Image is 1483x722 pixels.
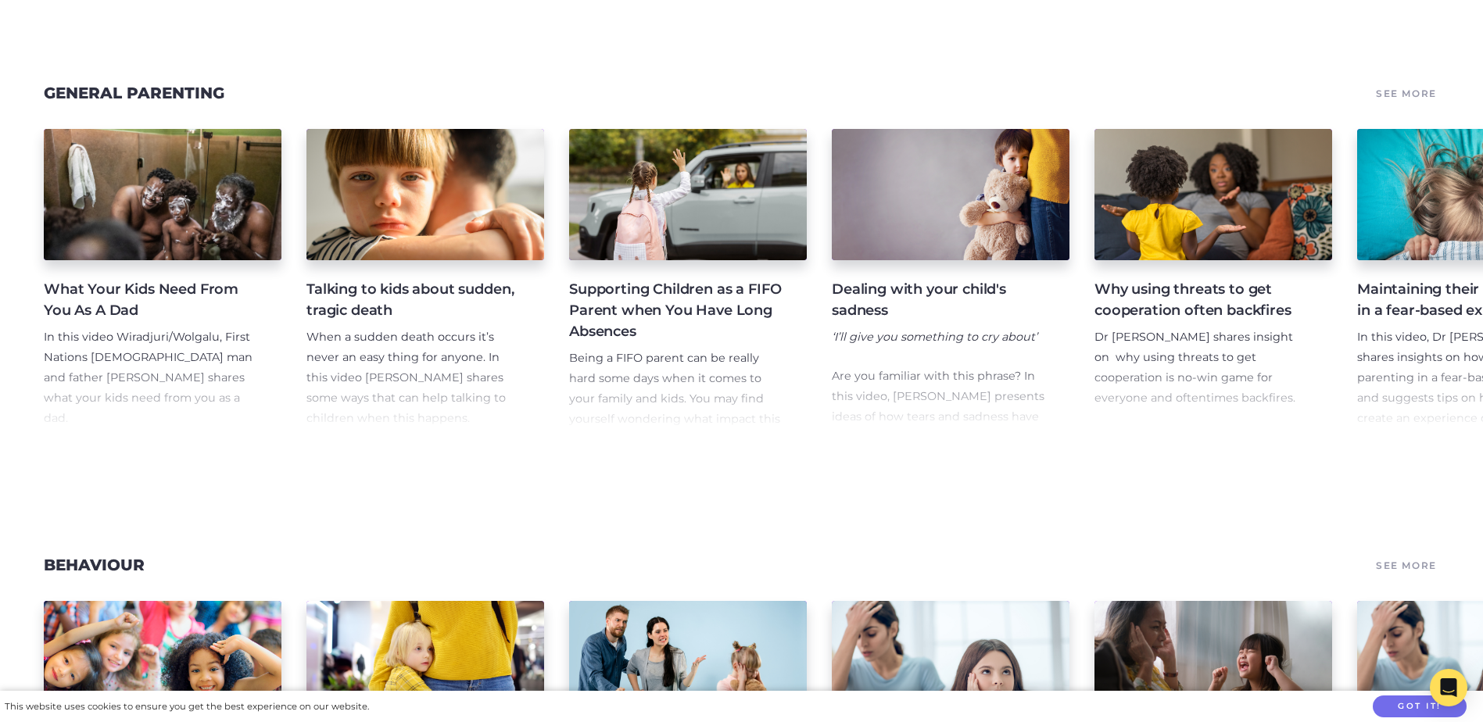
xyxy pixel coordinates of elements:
a: See More [1374,82,1439,104]
a: Behaviour [44,556,145,574]
button: Got it! [1373,695,1467,718]
h4: Why using threats to get cooperation often backfires [1094,279,1307,321]
p: In this video Wiradjuri/Wolgalu, First Nations [DEMOGRAPHIC_DATA] man and father [PERSON_NAME] sh... [44,327,256,429]
h4: What Your Kids Need From You As A Dad [44,279,256,321]
div: Open Intercom Messenger [1430,669,1467,706]
a: Why using threats to get cooperation often backfires Dr [PERSON_NAME] shares insight on why using... [1094,129,1332,429]
p: Being a FIFO parent can be really hard some days when it comes to your family and kids. You may f... [569,348,782,551]
a: Supporting Children as a FIFO Parent when You Have Long Absences Being a FIFO parent can be reall... [569,129,807,429]
a: General Parenting [44,84,224,102]
em: ‘I’ll give you something to cry about’ [832,330,1037,344]
a: See More [1374,554,1439,576]
h4: Talking to kids about sudden, tragic death [306,279,519,321]
p: Are you familiar with this phrase? In this video, [PERSON_NAME] presents ideas of how tears and s... [832,366,1044,488]
h4: Dealing with your child's sadness [832,279,1044,321]
div: This website uses cookies to ensure you get the best experience on our website. [5,699,369,715]
a: Dealing with your child's sadness ‘I’ll give you something to cry about’ Are you familiar with th... [832,129,1069,429]
p: When a sudden death occurs it’s never an easy thing for anyone. In this video [PERSON_NAME] share... [306,327,519,429]
p: Dr [PERSON_NAME] shares insight on why using threats to get cooperation is no-win game for everyo... [1094,327,1307,409]
a: Talking to kids about sudden, tragic death When a sudden death occurs it’s never an easy thing fo... [306,129,544,429]
h4: Supporting Children as a FIFO Parent when You Have Long Absences [569,279,782,342]
a: What Your Kids Need From You As A Dad In this video Wiradjuri/Wolgalu, First Nations [DEMOGRAPHIC... [44,129,281,429]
